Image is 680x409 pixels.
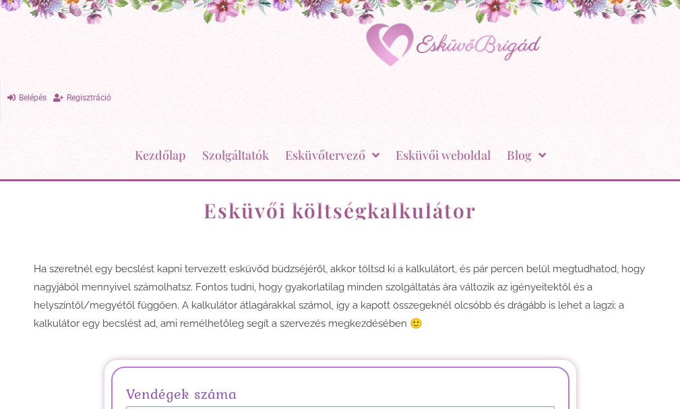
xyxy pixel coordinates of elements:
a: Esküvőtervező [285,137,379,172]
span: Regisztráció [67,93,111,102]
p: Ha szeretnél egy becslést kapni tervezett esküvőd büdzséjéről, akkor töltsd ki a kalkulátort, és ... [34,260,647,333]
nav: Menu [7,137,673,172]
a: Kezdőlap [135,137,186,172]
a: Blog [507,137,546,172]
a: Regisztráció [53,89,111,107]
span: Belépés [19,93,47,102]
a: Esküvői weboldal [396,137,491,172]
a: Belépés [7,89,47,107]
label: Vendégek száma [126,381,555,406]
a: Szolgáltatók [202,137,269,172]
h1: Esküvői költségkalkulátor [34,201,647,220]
